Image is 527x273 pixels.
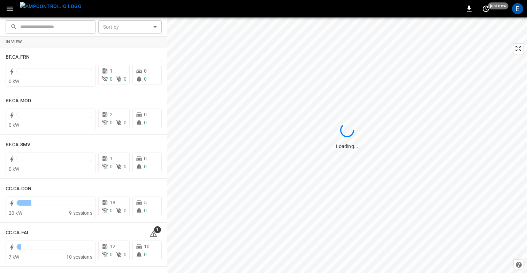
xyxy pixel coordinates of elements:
[110,112,113,117] span: 2
[124,164,127,169] span: 0
[20,2,82,11] img: ampcontrol.io logo
[6,185,31,193] h6: CC.CA.CON
[6,53,30,61] h6: BF.CA.FRN
[144,156,147,161] span: 0
[66,254,92,260] span: 10 sessions
[110,76,113,82] span: 0
[9,254,20,260] span: 7 kW
[144,252,147,257] span: 0
[110,68,113,74] span: 1
[480,3,491,14] button: set refresh interval
[154,226,161,233] span: 1
[110,120,113,125] span: 0
[144,164,147,169] span: 0
[110,208,113,213] span: 0
[6,229,28,237] h6: CC.CA.FAI
[144,244,150,249] span: 10
[6,97,31,105] h6: BF.CA.MOD
[167,17,527,273] canvas: Map
[124,252,127,257] span: 0
[9,122,20,128] span: 0 kW
[110,156,113,161] span: 1
[124,76,127,82] span: 0
[69,210,92,216] span: 9 sessions
[144,112,147,117] span: 0
[9,79,20,84] span: 0 kW
[9,210,22,216] span: 20 kW
[6,39,22,44] strong: In View
[124,120,127,125] span: 0
[144,120,147,125] span: 0
[144,68,147,74] span: 0
[110,252,113,257] span: 0
[110,164,113,169] span: 0
[110,244,115,249] span: 12
[144,76,147,82] span: 0
[6,141,30,149] h6: BF.CA.SMV
[488,2,509,9] span: just now
[144,208,147,213] span: 0
[9,166,20,172] span: 0 kW
[336,143,358,149] span: Loading...
[512,3,523,14] div: profile-icon
[110,200,115,205] span: 18
[124,208,127,213] span: 0
[144,200,147,205] span: 5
